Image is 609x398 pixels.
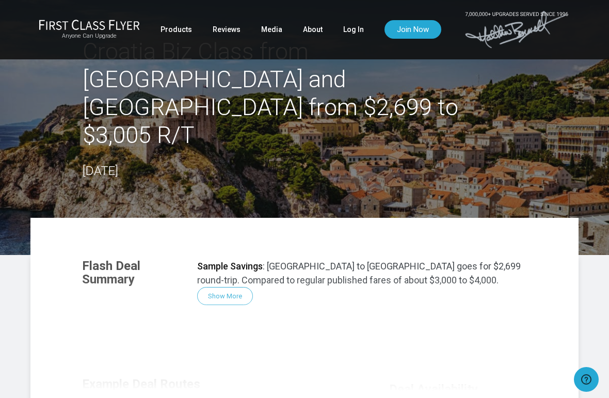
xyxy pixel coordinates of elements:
img: First Class Flyer [39,19,140,30]
a: Log In [343,20,364,39]
iframe: Opens a widget where you can find more information [574,367,599,393]
h2: Croatia Biz Class from [GEOGRAPHIC_DATA] and [GEOGRAPHIC_DATA] from $2,699 to $3,005 R/T [83,38,526,149]
a: Products [161,20,192,39]
a: Reviews [213,20,241,39]
a: Media [261,20,282,39]
a: Join Now [384,20,441,39]
a: About [303,20,323,39]
time: [DATE] [83,164,118,178]
a: First Class FlyerAnyone Can Upgrade [39,19,140,40]
strong: Sample Savings [197,261,263,272]
h3: Flash Deal Summary [82,259,182,286]
p: : [GEOGRAPHIC_DATA] to [GEOGRAPHIC_DATA] goes for $2,699 round-trip. Compared to regular publishe... [197,259,527,287]
small: Anyone Can Upgrade [39,33,140,40]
